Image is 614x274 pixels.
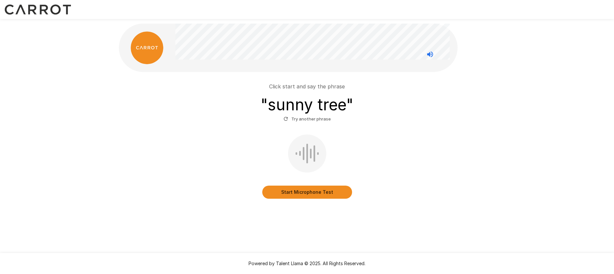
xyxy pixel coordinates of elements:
img: carrot_logo.png [131,31,163,64]
p: Click start and say the phrase [269,82,345,90]
button: Try another phrase [282,114,332,124]
button: Stop reading questions aloud [424,48,437,61]
h3: " sunny tree " [261,96,353,114]
button: Start Microphone Test [262,186,352,199]
p: Powered by Talent Llama © 2025. All Rights Reserved. [8,260,606,267]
